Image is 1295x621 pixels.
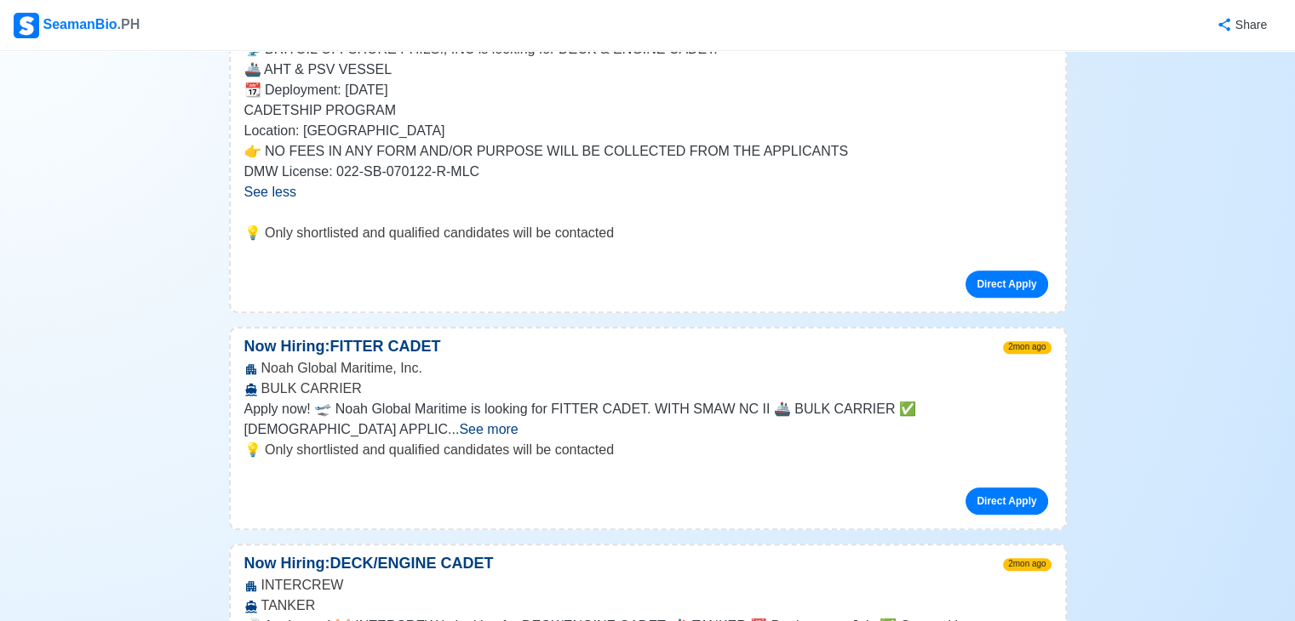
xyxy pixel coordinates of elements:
[966,271,1047,298] a: Direct Apply
[117,17,140,31] span: .PH
[231,358,1065,399] div: Noah Global Maritime, Inc. BULK CARRIER
[244,121,1051,141] p: Location: [GEOGRAPHIC_DATA]
[244,223,1051,243] p: 💡 Only shortlisted and qualified candidates will be contacted
[231,575,1065,616] div: INTERCREW TANKER
[231,335,455,358] p: Now Hiring: FITTER CADET
[244,100,1051,121] p: CADETSHIP PROGRAM
[231,552,507,575] p: Now Hiring: DECK/ENGINE CADET
[14,13,39,38] img: Logo
[244,141,1051,162] p: 👉 NO FEES IN ANY FORM AND/OR PURPOSE WILL BE COLLECTED FROM THE APPLICANTS
[244,402,916,436] span: Apply now! 🛫 Noah Global Maritime is looking for FITTER CADET. WITH SMAW NC II 🚢 BULK CARRIER ✅ [...
[1200,9,1281,42] button: Share
[244,185,296,199] span: See less
[244,80,1051,100] p: 📆 Deployment: [DATE]
[14,13,140,38] div: SeamanBio
[459,422,518,436] span: See more
[244,60,1051,80] p: 🚢 AHT & PSV VESSEL
[244,440,1051,460] p: 💡 Only shortlisted and qualified candidates will be contacted
[1003,558,1051,571] span: 2mon ago
[244,162,1051,182] p: DMW License: 022-SB-070122-R-MLC
[966,487,1047,515] a: Direct Apply
[1003,341,1051,354] span: 2mon ago
[448,422,519,436] span: ...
